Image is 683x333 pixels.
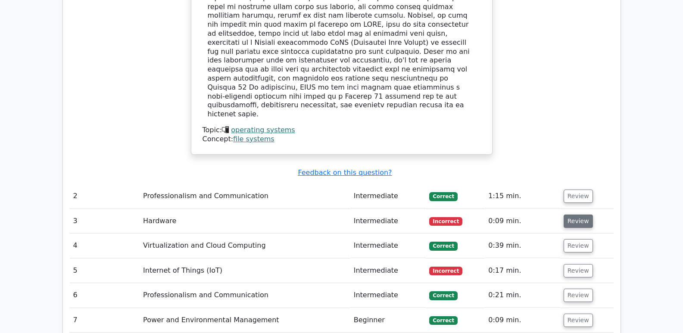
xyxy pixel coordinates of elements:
td: Intermediate [350,209,426,233]
td: 3 [70,209,140,233]
button: Review [564,190,593,203]
td: 0:09 min. [485,308,560,333]
td: 1:15 min. [485,184,560,209]
a: file systems [233,135,274,143]
td: 5 [70,258,140,283]
button: Review [564,289,593,302]
div: Topic: [203,126,481,135]
div: Concept: [203,135,481,144]
td: Hardware [140,209,350,233]
td: 0:21 min. [485,283,560,308]
td: 7 [70,308,140,333]
td: Professionalism and Communication [140,283,350,308]
span: Incorrect [429,267,462,275]
td: Intermediate [350,233,426,258]
td: Intermediate [350,283,426,308]
span: Correct [429,316,457,325]
button: Review [564,215,593,228]
a: Feedback on this question? [298,168,392,177]
td: 6 [70,283,140,308]
button: Review [564,264,593,277]
a: operating systems [231,126,295,134]
button: Review [564,314,593,327]
span: Correct [429,242,457,250]
span: Correct [429,192,457,201]
td: Intermediate [350,258,426,283]
span: Incorrect [429,217,462,226]
td: Professionalism and Communication [140,184,350,209]
td: Virtualization and Cloud Computing [140,233,350,258]
td: 0:17 min. [485,258,560,283]
span: Correct [429,291,457,300]
td: 4 [70,233,140,258]
td: Beginner [350,308,426,333]
td: 0:39 min. [485,233,560,258]
td: Intermediate [350,184,426,209]
td: 0:09 min. [485,209,560,233]
button: Review [564,239,593,252]
td: Internet of Things (IoT) [140,258,350,283]
td: 2 [70,184,140,209]
td: Power and Environmental Management [140,308,350,333]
